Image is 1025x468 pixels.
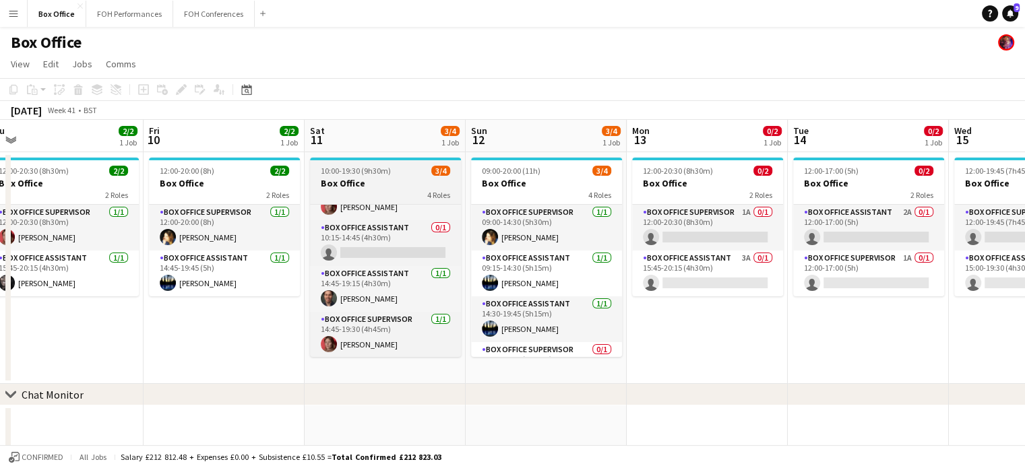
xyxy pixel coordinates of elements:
a: Edit [38,55,64,73]
span: 12 [469,132,487,147]
app-card-role: Box Office Assistant3A0/115:45-20:15 (4h30m) [632,250,783,296]
span: 2/2 [109,166,128,176]
span: 2 Roles [749,190,772,200]
app-card-role: Box Office Supervisor1/109:00-14:30 (5h30m)[PERSON_NAME] [471,205,622,250]
span: 0/2 [763,126,782,136]
span: 2 Roles [910,190,933,200]
app-card-role: Box Office Supervisor1/114:45-19:30 (4h45m)[PERSON_NAME] [310,312,461,358]
span: 2/2 [270,166,289,176]
button: Confirmed [7,450,65,465]
span: Fri [149,125,160,137]
div: BST [84,105,97,115]
span: Week 41 [44,105,78,115]
app-card-role: Box Office Assistant0/110:15-14:45 (4h30m) [310,220,461,266]
app-job-card: 09:00-20:00 (11h)3/4Box Office4 RolesBox Office Supervisor1/109:00-14:30 (5h30m)[PERSON_NAME]Box ... [471,158,622,357]
span: 10:00-19:30 (9h30m) [321,166,391,176]
button: FOH Performances [86,1,173,27]
app-job-card: 12:00-17:00 (5h)0/2Box Office2 RolesBox Office Assistant2A0/112:00-17:00 (5h) Box Office Supervis... [793,158,944,296]
a: Comms [100,55,142,73]
app-card-role: Box Office Supervisor1/112:00-20:00 (8h)[PERSON_NAME] [149,205,300,250]
span: Wed [954,125,972,137]
div: 1 Job [441,137,459,147]
span: 2 Roles [105,190,128,200]
span: 3/4 [441,126,460,136]
button: Box Office [28,1,86,27]
span: Comms [106,58,136,70]
span: Tue [793,125,809,137]
h3: Box Office [149,177,300,189]
span: Edit [43,58,59,70]
span: 4 Roles [427,190,450,200]
app-card-role: Box Office Assistant1/109:15-14:30 (5h15m)[PERSON_NAME] [471,250,622,296]
div: Salary £212 812.48 + Expenses £0.00 + Subsistence £10.55 = [121,452,441,462]
app-card-role: Box Office Supervisor1A0/112:00-17:00 (5h) [793,250,944,296]
span: 2 Roles [266,190,289,200]
span: 0/2 [753,166,772,176]
div: Chat Monitor [22,388,84,401]
app-job-card: 12:00-20:00 (8h)2/2Box Office2 RolesBox Office Supervisor1/112:00-20:00 (8h)[PERSON_NAME]Box Offi... [149,158,300,296]
span: Mon [632,125,650,137]
app-user-avatar: Frazer Mclean [998,34,1014,51]
span: 12:00-20:00 (8h) [160,166,214,176]
div: 1 Job [602,137,620,147]
app-job-card: 12:00-20:30 (8h30m)0/2Box Office2 RolesBox Office Supervisor1A0/112:00-20:30 (8h30m) Box Office A... [632,158,783,296]
app-card-role: Box Office Assistant2A0/112:00-17:00 (5h) [793,205,944,250]
span: 9 [1014,3,1020,12]
span: 3/4 [602,126,621,136]
div: 1 Job [764,137,781,147]
span: 12:00-20:30 (8h30m) [643,166,713,176]
span: 10 [147,132,160,147]
span: 15 [952,132,972,147]
h3: Box Office [632,177,783,189]
div: [DATE] [11,104,42,117]
app-card-role: Box Office Supervisor0/114:30-20:00 (5h30m) [471,342,622,388]
a: View [5,55,35,73]
span: 2/2 [119,126,137,136]
h1: Box Office [11,32,82,53]
span: 13 [630,132,650,147]
a: Jobs [67,55,98,73]
button: FOH Conferences [173,1,255,27]
span: 3/4 [592,166,611,176]
span: 2/2 [280,126,299,136]
span: 12:00-17:00 (5h) [804,166,859,176]
app-card-role: Box Office Assistant1/114:45-19:45 (5h)[PERSON_NAME] [149,250,300,296]
span: 0/2 [914,166,933,176]
span: Confirmed [22,453,63,462]
span: 4 Roles [588,190,611,200]
div: 1 Job [925,137,942,147]
span: 0/2 [924,126,943,136]
a: 9 [1002,5,1018,22]
span: Total Confirmed £212 823.03 [332,452,441,462]
span: Sun [471,125,487,137]
span: 09:00-20:00 (11h) [482,166,540,176]
app-job-card: 10:00-19:30 (9h30m)3/4Box Office4 RolesBox Office Supervisor1/110:00-14:45 (4h45m)[PERSON_NAME]Bo... [310,158,461,357]
app-card-role: Box Office Assistant1/114:30-19:45 (5h15m)[PERSON_NAME] [471,296,622,342]
span: Sat [310,125,325,137]
h3: Box Office [310,177,461,189]
span: All jobs [77,452,109,462]
app-card-role: Box Office Assistant1/114:45-19:15 (4h30m)[PERSON_NAME] [310,266,461,312]
h3: Box Office [793,177,944,189]
span: 3/4 [431,166,450,176]
div: 1 Job [280,137,298,147]
span: 14 [791,132,809,147]
div: 1 Job [119,137,137,147]
span: Jobs [72,58,92,70]
h3: Box Office [471,177,622,189]
span: View [11,58,30,70]
span: 11 [308,132,325,147]
app-card-role: Box Office Supervisor1A0/112:00-20:30 (8h30m) [632,205,783,250]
